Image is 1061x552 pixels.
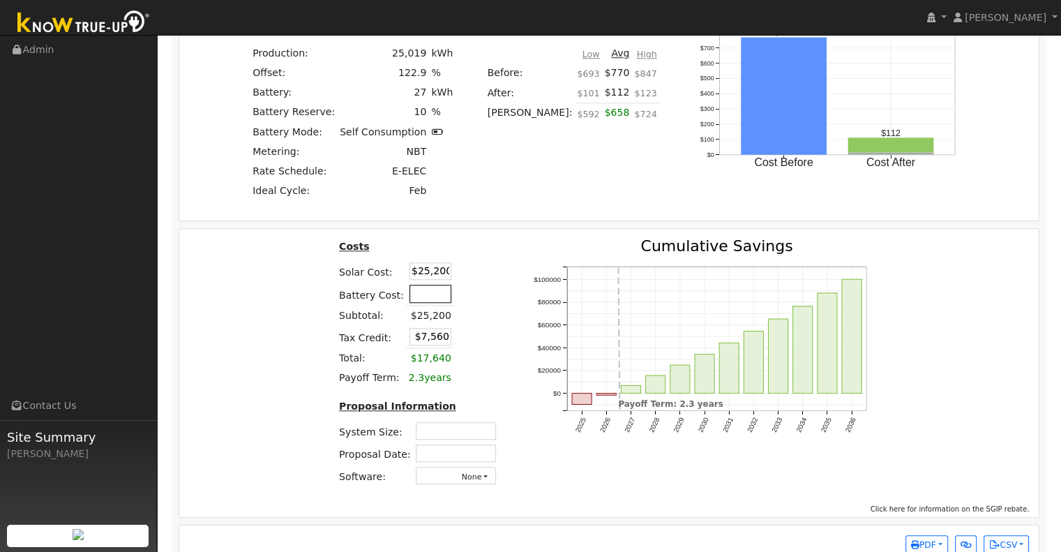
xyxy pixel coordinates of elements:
u: High [637,49,657,59]
span: PDF [911,540,936,550]
span: 2.3 [409,372,424,383]
rect: onclick="" [769,319,788,394]
text: Cost Before [755,156,814,167]
span: Site Summary [7,428,149,447]
rect: onclick="" [794,306,813,394]
text: $20000 [538,366,562,374]
text: 2027 [624,416,638,433]
text: 2033 [771,416,785,433]
td: E-ELEC [338,161,429,181]
text: $0 [553,389,562,397]
text: 2028 [648,416,662,433]
text: 2031 [722,416,736,433]
rect: onclick="" [742,37,827,154]
rect: onclick="" [744,331,764,393]
text: $600 [700,59,714,66]
rect: onclick="" [848,152,934,154]
td: Total: [337,348,407,368]
text: $100 [700,135,714,142]
td: Battery Mode: [250,122,338,142]
text: 2034 [795,416,809,433]
td: Offset: [250,64,338,83]
text: 2029 [672,416,686,433]
text: $60000 [538,321,562,329]
div: [PERSON_NAME] [7,447,149,461]
rect: onclick="" [848,137,934,152]
td: Rate Schedule: [250,161,338,181]
td: kWh [429,43,456,63]
span: Click here for information on the SGIP rebate. [871,505,1030,513]
td: [PERSON_NAME]: [485,103,575,130]
td: $770 [602,64,632,83]
rect: onclick="" [695,354,715,393]
td: $592 [575,103,602,130]
u: Low [582,49,600,59]
span: [PERSON_NAME] [965,12,1046,23]
text: $200 [700,120,714,127]
text: $770 [774,27,794,37]
td: % [429,103,456,122]
text: 2026 [599,416,612,433]
td: $658 [602,103,632,130]
td: Proposal Date: [337,442,414,465]
td: After: [485,83,575,103]
td: 27 [338,83,429,103]
u: Proposal Information [339,401,456,412]
text: $40000 [538,343,562,351]
rect: onclick="" [622,385,641,393]
td: $847 [632,64,659,83]
text: $700 [700,44,714,51]
td: Software: [337,465,414,487]
td: kWh [429,83,456,103]
rect: onclick="" [843,279,862,394]
td: Solar Cost: [337,260,407,283]
td: Production: [250,43,338,63]
td: Battery Cost: [337,283,407,306]
td: Metering: [250,142,338,161]
td: $123 [632,83,659,103]
td: Ideal Cycle: [250,181,338,200]
text: 2032 [746,416,760,433]
td: $693 [575,64,602,83]
text: Cumulative Savings [641,237,793,255]
span: Feb [409,185,426,196]
text: $112 [882,128,901,137]
img: retrieve [73,529,84,540]
rect: onclick="" [646,375,665,394]
td: $25,200 [406,306,453,326]
td: Before: [485,64,575,83]
rect: onclick="" [597,394,617,396]
text: $80000 [538,298,562,306]
td: NBT [338,142,429,161]
td: Payoff Term: [337,368,407,387]
td: $101 [575,83,602,103]
text: Cost After [866,156,916,167]
text: 2035 [820,416,834,433]
text: Payoff Term: 2.3 years [619,399,724,409]
td: $724 [632,103,659,130]
text: $500 [700,75,714,82]
td: % [429,64,456,83]
td: Self Consumption [338,122,429,142]
td: $17,640 [406,348,453,368]
td: System Size: [337,420,414,442]
rect: onclick="" [670,365,690,394]
td: years [406,368,453,387]
img: Know True-Up [10,8,157,39]
u: Avg [611,47,629,59]
rect: onclick="" [818,293,838,394]
text: 2030 [697,416,711,433]
text: $0 [707,151,714,158]
td: Subtotal: [337,306,407,326]
td: 25,019 [338,43,429,63]
td: Battery Reserve: [250,103,338,122]
text: 2025 [574,416,588,433]
td: 10 [338,103,429,122]
text: $100000 [534,275,562,283]
text: $300 [700,105,714,112]
rect: onclick="" [573,394,592,405]
text: $400 [700,90,714,97]
td: Battery: [250,83,338,103]
td: 122.9 [338,64,429,83]
button: None [416,467,496,484]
